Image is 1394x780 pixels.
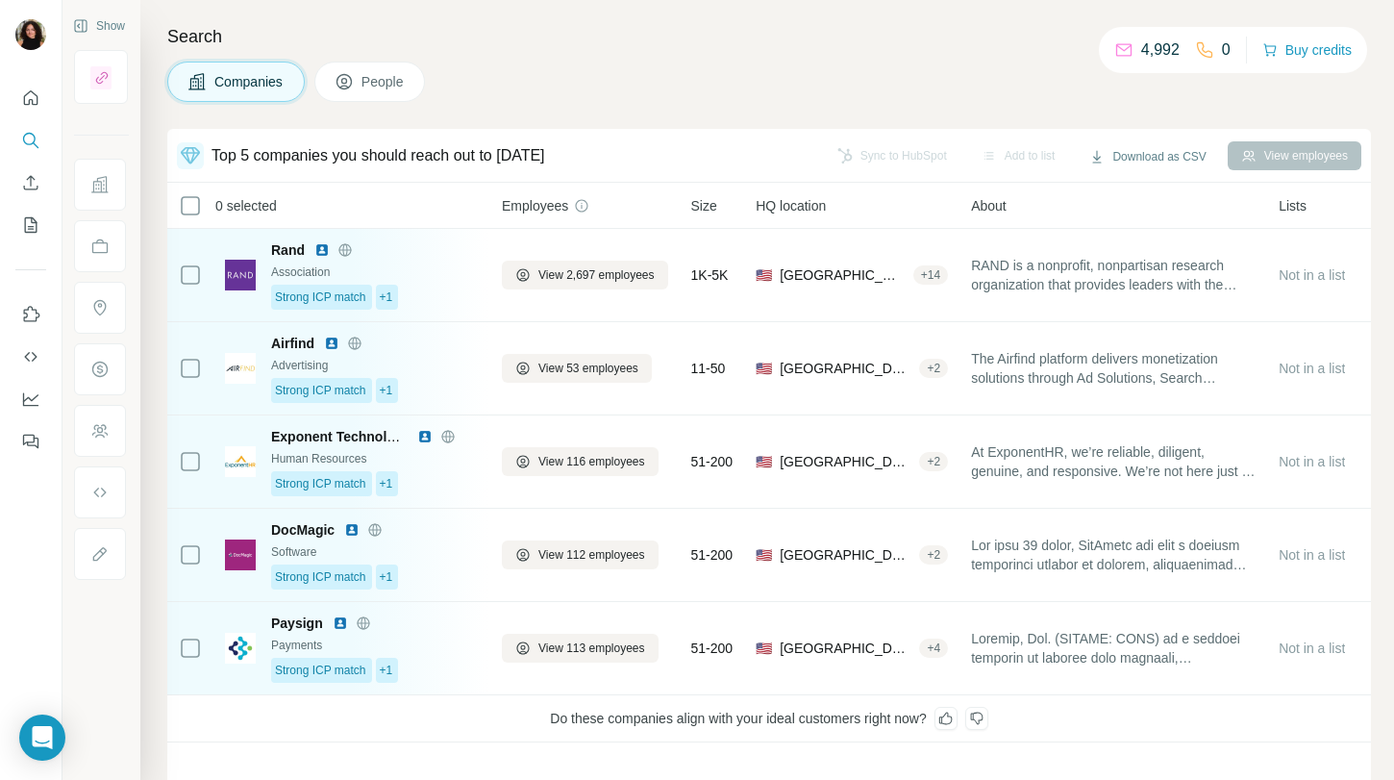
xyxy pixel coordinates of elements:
span: 11-50 [691,359,726,378]
button: Dashboard [15,382,46,416]
div: Advertising [271,357,479,374]
div: Payments [271,637,479,654]
span: View 112 employees [538,546,645,564]
span: +1 [380,568,393,586]
span: Not in a list [1279,361,1345,376]
button: My lists [15,208,46,242]
button: Download as CSV [1076,142,1219,171]
button: Enrich CSV [15,165,46,200]
div: + 2 [919,360,948,377]
div: + 2 [919,453,948,470]
p: 0 [1222,38,1231,62]
button: Buy credits [1262,37,1352,63]
span: About [971,196,1007,215]
span: Employees [502,196,568,215]
span: 🇺🇸 [756,452,772,471]
img: Logo of Exponent Technologies [225,446,256,477]
img: Logo of Paysign [225,633,256,664]
span: 🇺🇸 [756,265,772,285]
img: LinkedIn logo [314,242,330,258]
span: Strong ICP match [275,382,366,399]
div: Do these companies align with your ideal customers right now? [167,695,1371,742]
span: Not in a list [1279,547,1345,563]
span: View 2,697 employees [538,266,655,284]
img: LinkedIn logo [324,336,339,351]
span: View 113 employees [538,640,645,657]
img: Logo of Rand [225,260,256,290]
span: 1K-5K [691,265,729,285]
div: + 4 [919,640,948,657]
span: Strong ICP match [275,568,366,586]
span: Lor ipsu 39 dolor, SitAmetc adi elit s doeiusm temporinci utlabor et dolorem, aliquaenimadmin ven... [971,536,1256,574]
span: View 116 employees [538,453,645,470]
span: +1 [380,382,393,399]
span: Not in a list [1279,641,1345,656]
p: 4,992 [1141,38,1180,62]
div: Software [271,543,479,561]
div: + 2 [919,546,948,564]
div: Association [271,264,479,281]
span: Lists [1279,196,1307,215]
span: At ExponentHR, we’re reliable, diligent, genuine, and responsive. We’re not here just to provide ... [971,442,1256,481]
span: Companies [214,72,285,91]
button: View 112 employees [502,541,659,569]
span: Not in a list [1279,267,1345,283]
img: Logo of Airfind [225,353,256,384]
button: View 116 employees [502,447,659,476]
span: Not in a list [1279,454,1345,469]
span: Exponent Technologies [271,429,422,444]
span: [GEOGRAPHIC_DATA], [US_STATE] [780,639,911,658]
span: 🇺🇸 [756,359,772,378]
span: 51-200 [691,639,734,658]
button: Quick start [15,81,46,115]
span: 51-200 [691,452,734,471]
div: Open Intercom Messenger [19,715,65,761]
span: Airfind [271,334,314,353]
span: +1 [380,662,393,679]
span: 51-200 [691,545,734,565]
span: [GEOGRAPHIC_DATA], [US_STATE] [780,545,911,565]
span: People [361,72,406,91]
button: View 2,697 employees [502,261,668,289]
span: [GEOGRAPHIC_DATA], [US_STATE] [780,265,906,285]
img: Logo of DocMagic [225,540,256,570]
button: Use Surfe on LinkedIn [15,297,46,332]
div: Human Resources [271,450,479,467]
button: Show [60,12,138,40]
span: Size [691,196,717,215]
h4: Search [167,23,1371,50]
span: Paysign [271,614,323,633]
button: Use Surfe API [15,340,46,374]
span: Rand [271,240,305,260]
span: RAND is a nonprofit, nonpartisan research organization that provides leaders with the information... [971,256,1256,294]
span: 0 selected [215,196,277,215]
span: [GEOGRAPHIC_DATA], [US_STATE] [780,359,911,378]
span: The Airfind platform delivers monetization solutions through Ad Solutions, Search Solutions, and ... [971,349,1256,388]
img: LinkedIn logo [417,429,433,444]
span: Strong ICP match [275,289,366,306]
img: Avatar [15,19,46,50]
div: + 14 [913,266,948,284]
span: [GEOGRAPHIC_DATA], [US_STATE] [780,452,911,471]
button: Feedback [15,424,46,459]
span: Strong ICP match [275,475,366,492]
img: LinkedIn logo [344,522,360,538]
span: DocMagic [271,520,335,540]
button: Search [15,123,46,158]
img: LinkedIn logo [333,616,348,631]
span: Strong ICP match [275,662,366,679]
span: 🇺🇸 [756,639,772,658]
span: +1 [380,475,393,492]
span: View 53 employees [538,360,638,377]
span: Loremip, Dol. (SITAME: CONS) ad e seddoei temporin ut laboree dolo magnaali, enimadminimve quisno... [971,629,1256,667]
span: 🇺🇸 [756,545,772,565]
span: +1 [380,289,393,306]
button: View 113 employees [502,634,659,663]
span: HQ location [756,196,826,215]
div: Top 5 companies you should reach out to [DATE] [212,144,545,167]
button: View 53 employees [502,354,652,383]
